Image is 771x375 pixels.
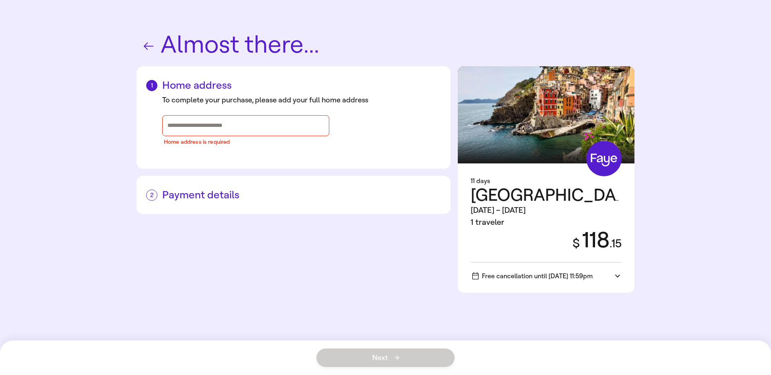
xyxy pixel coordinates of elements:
div: 11 days [471,176,622,186]
span: $ [573,236,580,251]
h2: Payment details [146,189,441,201]
div: Home address is required [162,138,329,146]
div: To complete your purchase, please add your full home address [162,95,441,106]
div: [DATE] – [DATE] [471,204,622,216]
div: 118 [563,228,622,252]
div: 1 traveler [471,216,622,228]
button: Next [316,349,455,367]
h2: Home address [146,79,441,92]
span: Free cancellation until [DATE] 11:59pm [472,272,593,280]
span: [GEOGRAPHIC_DATA] [471,185,640,205]
span: Next [372,354,399,361]
input: Street address, city, state [167,120,324,132]
h1: Almost there... [137,32,634,58]
span: . 15 [610,237,622,250]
